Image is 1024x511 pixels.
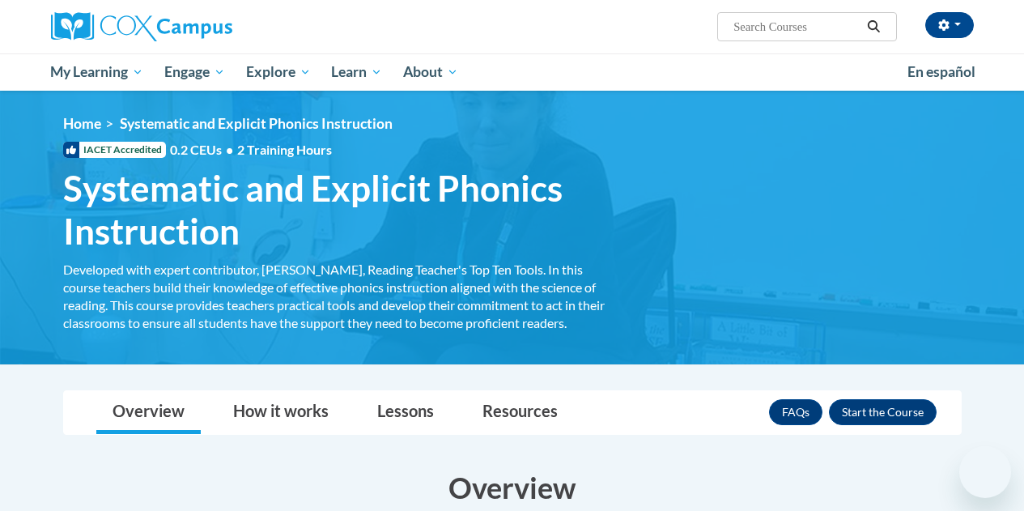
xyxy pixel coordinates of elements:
[331,62,382,82] span: Learn
[236,53,321,91] a: Explore
[170,141,332,159] span: 0.2 CEUs
[321,53,393,91] a: Learn
[96,391,201,434] a: Overview
[861,17,886,36] button: Search
[164,62,225,82] span: Engage
[925,12,974,38] button: Account Settings
[63,467,962,508] h3: Overview
[154,53,236,91] a: Engage
[63,261,622,332] div: Developed with expert contributor, [PERSON_NAME], Reading Teacher's Top Ten Tools. In this course...
[959,446,1011,498] iframe: Button to launch messaging window
[51,12,342,41] a: Cox Campus
[466,391,574,434] a: Resources
[217,391,345,434] a: How it works
[39,53,986,91] div: Main menu
[907,63,975,80] span: En español
[63,142,166,158] span: IACET Accredited
[393,53,469,91] a: About
[829,399,937,425] button: Enroll
[403,62,458,82] span: About
[361,391,450,434] a: Lessons
[40,53,155,91] a: My Learning
[51,12,232,41] img: Cox Campus
[769,399,822,425] a: FAQs
[50,62,143,82] span: My Learning
[732,17,861,36] input: Search Courses
[63,167,622,253] span: Systematic and Explicit Phonics Instruction
[63,115,101,132] a: Home
[237,142,332,157] span: 2 Training Hours
[897,55,986,89] a: En español
[226,142,233,157] span: •
[120,115,393,132] span: Systematic and Explicit Phonics Instruction
[246,62,311,82] span: Explore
